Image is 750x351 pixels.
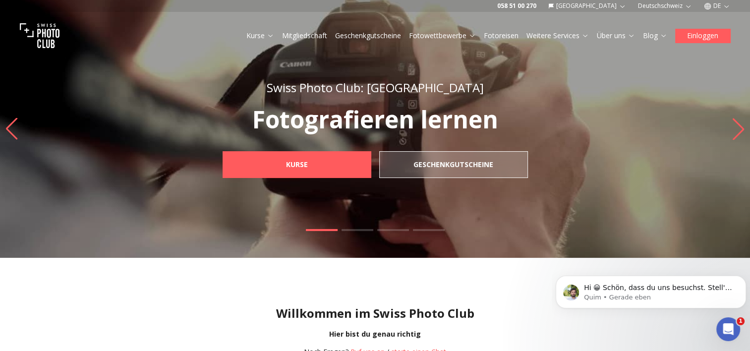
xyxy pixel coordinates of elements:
span: Swiss Photo Club: [GEOGRAPHIC_DATA] [267,79,484,96]
h1: Willkommen im Swiss Photo Club [8,305,742,321]
a: Fotowettbewerbe [409,31,476,41]
a: Kurse [223,151,371,178]
button: Über uns [593,29,639,43]
button: Kurse [242,29,278,43]
a: Weitere Services [526,31,589,41]
a: Mitgliedschaft [282,31,327,41]
button: Weitere Services [522,29,593,43]
button: Einloggen [675,29,730,43]
b: Geschenkgutscheine [413,160,493,170]
img: Swiss photo club [20,16,59,56]
a: Kurse [246,31,274,41]
button: Fotoreisen [480,29,522,43]
button: Fotowettbewerbe [405,29,480,43]
button: Blog [639,29,671,43]
iframe: Intercom notifications Nachricht [552,255,750,324]
div: Hier bist du genau richtig [8,329,742,339]
button: Geschenkgutscheine [331,29,405,43]
a: Blog [643,31,667,41]
a: 058 51 00 270 [497,2,536,10]
iframe: Intercom live chat [716,317,740,341]
a: Fotoreisen [484,31,519,41]
button: Mitgliedschaft [278,29,331,43]
b: Kurse [286,160,308,170]
p: Fotografieren lernen [201,108,550,131]
span: 1 [737,317,745,325]
a: Geschenkgutscheine [379,151,528,178]
a: Geschenkgutscheine [335,31,401,41]
a: Über uns [597,31,635,41]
